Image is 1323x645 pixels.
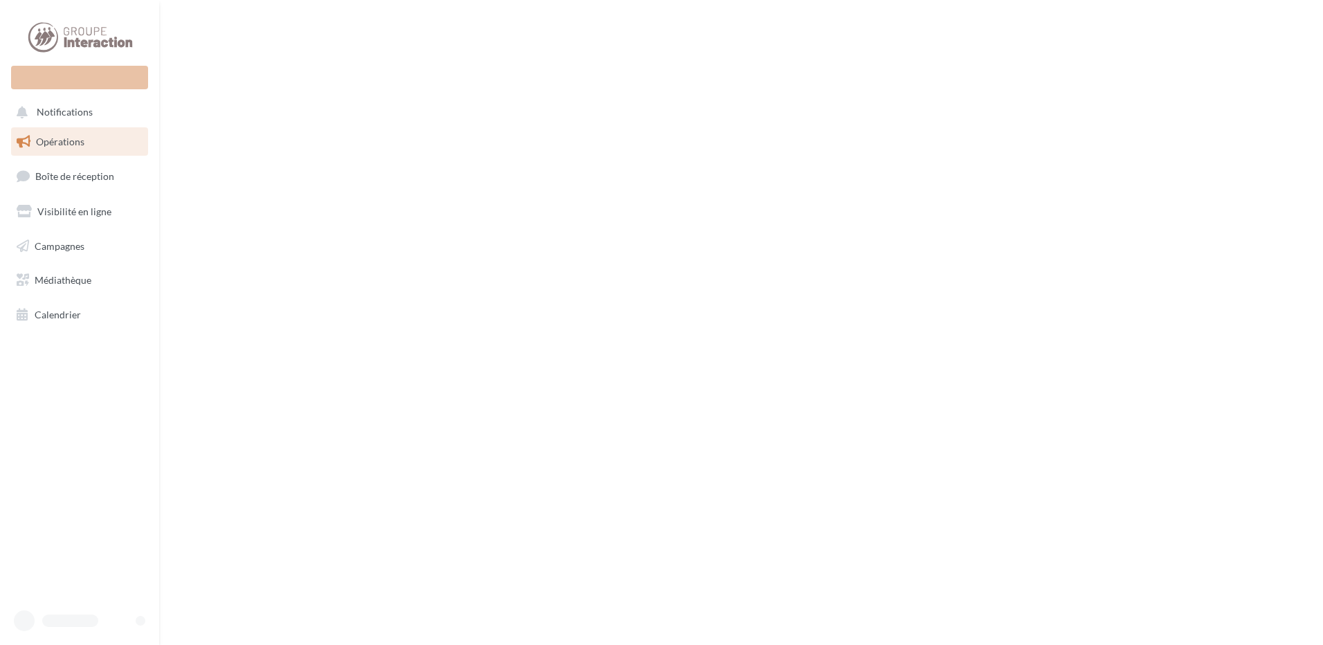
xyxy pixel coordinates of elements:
[37,107,93,118] span: Notifications
[35,170,114,182] span: Boîte de réception
[35,239,84,251] span: Campagnes
[8,266,151,295] a: Médiathèque
[8,300,151,329] a: Calendrier
[36,136,84,147] span: Opérations
[8,127,151,156] a: Opérations
[35,309,81,320] span: Calendrier
[37,206,111,217] span: Visibilité en ligne
[11,66,148,89] div: Nouvelle campagne
[35,274,91,286] span: Médiathèque
[8,161,151,191] a: Boîte de réception
[8,197,151,226] a: Visibilité en ligne
[8,232,151,261] a: Campagnes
